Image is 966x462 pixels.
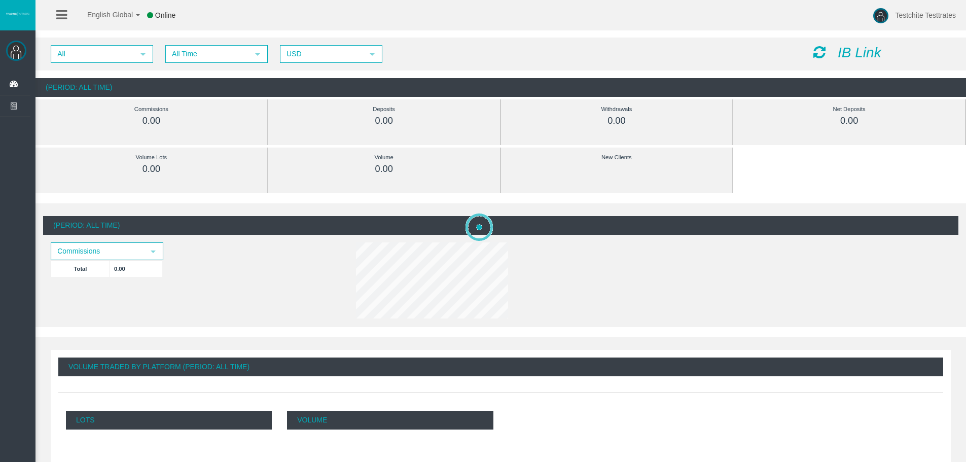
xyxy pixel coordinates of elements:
div: 0.00 [58,115,244,127]
span: USD [281,46,363,62]
div: 0.00 [524,115,710,127]
span: select [139,50,147,58]
span: Commissions [52,243,144,259]
span: All [52,46,134,62]
div: Deposits [291,103,477,115]
div: 0.00 [291,163,477,175]
div: Commissions [58,103,244,115]
span: All Time [166,46,248,62]
div: Net Deposits [756,103,942,115]
p: Lots [66,411,272,430]
div: (Period: All Time) [35,78,966,97]
div: Volume Traded By Platform (Period: All Time) [58,358,943,376]
div: 0.00 [756,115,942,127]
p: Volume [287,411,493,430]
span: select [254,50,262,58]
div: 0.00 [58,163,244,175]
td: Total [51,260,110,277]
img: logo.svg [5,12,30,16]
i: Reload Dashboard [813,45,826,59]
div: Volume [291,152,477,163]
span: select [149,247,157,256]
div: New Clients [524,152,710,163]
i: IB Link [838,45,881,60]
div: Withdrawals [524,103,710,115]
td: 0.00 [110,260,163,277]
span: English Global [74,11,133,19]
div: (Period: All Time) [43,216,958,235]
div: Volume Lots [58,152,244,163]
div: 0.00 [291,115,477,127]
span: select [368,50,376,58]
img: user-image [873,8,888,23]
span: Online [155,11,175,19]
span: Testchite Testtrates [895,11,956,19]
